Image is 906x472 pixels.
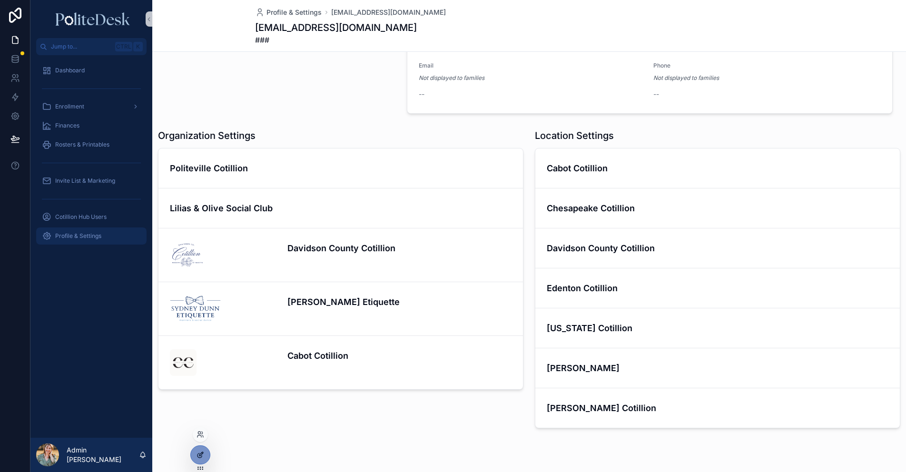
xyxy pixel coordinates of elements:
a: Davidson-Co.-Cotillion-transparent-(1).pngDavidson County Cotillion [158,228,523,282]
h4: Chesapeake Cotillion [547,202,888,215]
span: K [134,43,142,50]
span: Dashboard [55,67,85,74]
a: Politeville Cotillion [158,148,523,188]
h4: Lilias & Olive Social Club [170,202,394,215]
a: Davidson County Cotillion [535,228,900,268]
img: App logo [49,11,134,27]
a: Profile & Settings [255,8,322,17]
a: Chesapeake Cotillion [535,188,900,228]
span: -- [653,89,659,99]
h4: Davidson County Cotillion [547,242,888,255]
h4: [PERSON_NAME] Cotillion [547,402,888,414]
a: [PERSON_NAME] Cotillion [535,388,900,428]
h4: Davidson County Cotillion [287,242,512,255]
a: [US_STATE] Cotillion [535,308,900,348]
a: Profile & Settings [36,227,147,245]
a: Finances [36,117,147,134]
h4: Cabot Cotillion [287,349,512,362]
span: Enrollment [55,103,84,110]
span: Email [419,62,433,69]
a: Invite List & Marketing [36,172,147,189]
h4: Edenton Cotillion [547,282,888,295]
a: Cotillion Hub Users [36,208,147,226]
a: Rosters & Printables [36,136,147,153]
h1: Location Settings [535,129,614,142]
em: Not displayed to families [653,74,719,82]
a: Lilias & Olive Social Club [158,188,523,228]
span: Phone [653,62,670,69]
p: Admin [PERSON_NAME] [67,445,139,464]
span: ### [255,34,417,46]
span: Profile & Settings [266,8,322,17]
a: [PERSON_NAME] [535,348,900,388]
span: Jump to... [51,43,111,50]
h4: [PERSON_NAME] Etiquette [287,295,512,308]
h4: Politeville Cotillion [170,162,394,175]
em: Not displayed to families [419,74,484,82]
span: Finances [55,122,79,129]
a: No-background.png[PERSON_NAME] Etiquette [158,282,523,335]
h4: Cabot Cotillion [547,162,888,175]
h4: [US_STATE] Cotillion [547,322,888,334]
a: Cabot Cotillion [535,148,900,188]
a: Dashboard [36,62,147,79]
span: Profile & Settings [55,232,101,240]
span: Invite List & Marketing [55,177,115,185]
span: Rosters & Printables [55,141,109,148]
img: No-background.png [170,295,221,322]
h1: Organization Settings [158,129,256,142]
a: Edenton Cotillion [535,268,900,308]
span: -- [419,89,424,99]
h1: [EMAIL_ADDRESS][DOMAIN_NAME] [255,21,417,34]
img: 480292721_122140520198463092_320870720974615511_n.jpg [170,349,197,376]
a: [EMAIL_ADDRESS][DOMAIN_NAME] [331,8,446,17]
a: Enrollment [36,98,147,115]
span: Cotillion Hub Users [55,213,107,221]
div: scrollable content [30,55,152,257]
a: 480292721_122140520198463092_320870720974615511_n.jpgCabot Cotillion [158,335,523,389]
button: Jump to...CtrlK [36,38,147,55]
span: Ctrl [115,42,132,51]
h4: [PERSON_NAME] [547,362,888,374]
img: Davidson-Co.-Cotillion-transparent-(1).png [170,242,205,268]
